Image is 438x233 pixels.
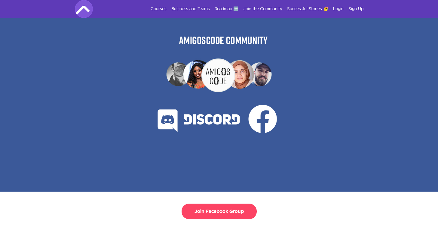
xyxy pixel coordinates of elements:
[215,6,238,12] a: Roadmap 🆕
[171,6,210,12] a: Business and Teams
[182,211,257,214] a: Join Facebook Group
[243,6,282,12] a: Join the Community
[182,204,257,219] button: Join Facebook Group
[348,6,363,12] a: Sign Up
[333,6,344,12] a: Login
[287,6,328,12] a: Successful Stories 🥳
[151,6,167,12] a: Courses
